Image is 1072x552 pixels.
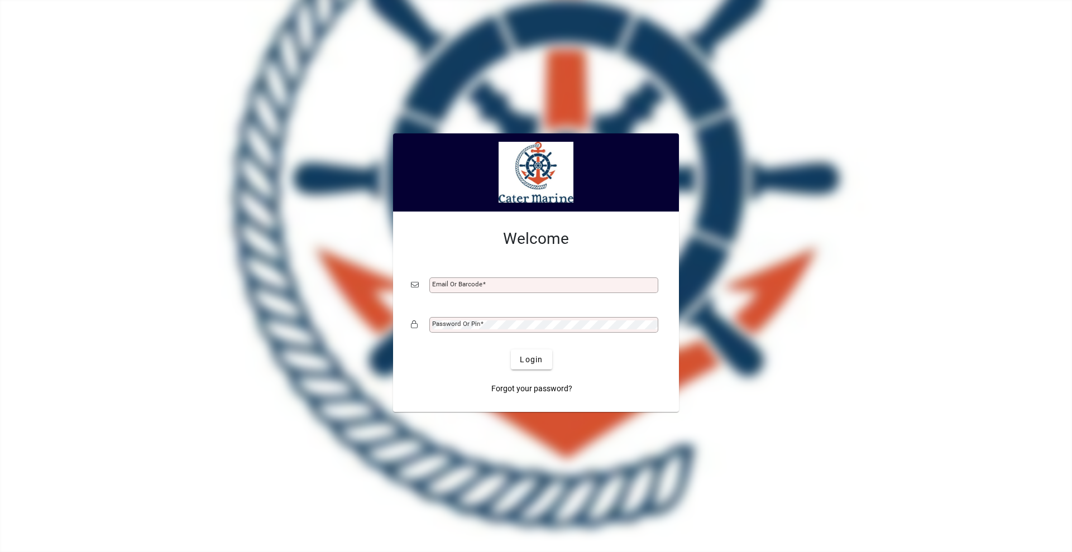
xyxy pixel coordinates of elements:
[520,354,543,366] span: Login
[411,229,661,248] h2: Welcome
[432,280,482,288] mat-label: Email or Barcode
[487,378,577,399] a: Forgot your password?
[511,349,552,369] button: Login
[491,383,572,395] span: Forgot your password?
[432,320,480,328] mat-label: Password or Pin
